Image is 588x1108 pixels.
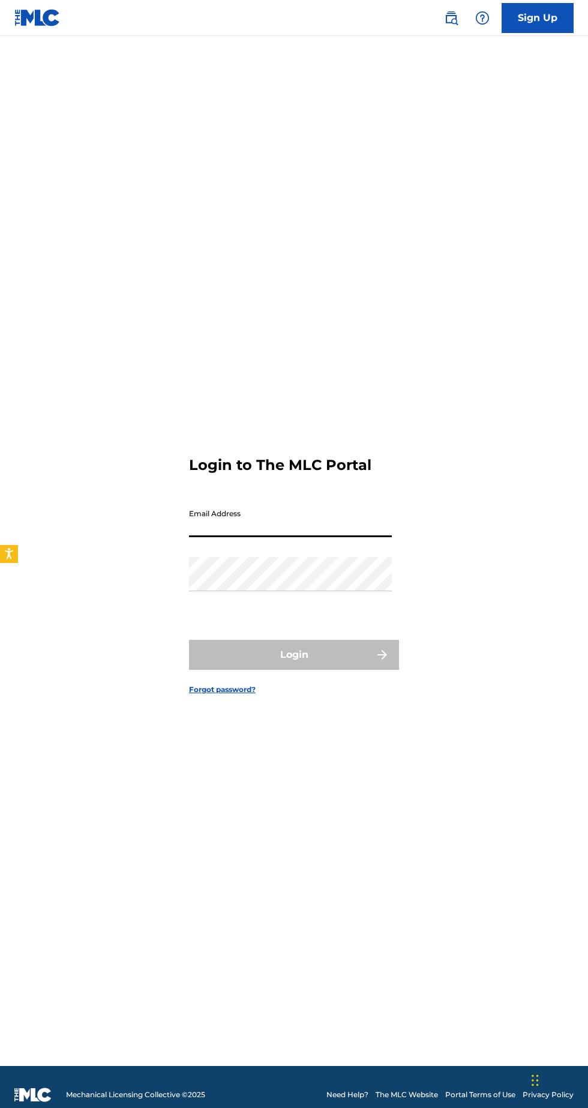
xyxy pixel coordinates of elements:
[470,6,494,30] div: Help
[502,3,574,33] a: Sign Up
[14,1088,52,1102] img: logo
[439,6,463,30] a: Public Search
[376,1089,438,1100] a: The MLC Website
[66,1089,205,1100] span: Mechanical Licensing Collective © 2025
[532,1062,539,1098] div: Drag
[475,11,490,25] img: help
[523,1089,574,1100] a: Privacy Policy
[326,1089,368,1100] a: Need Help?
[189,456,371,474] h3: Login to The MLC Portal
[14,9,61,26] img: MLC Logo
[444,11,458,25] img: search
[445,1089,515,1100] a: Portal Terms of Use
[189,684,256,695] a: Forgot password?
[528,1050,588,1108] iframe: Chat Widget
